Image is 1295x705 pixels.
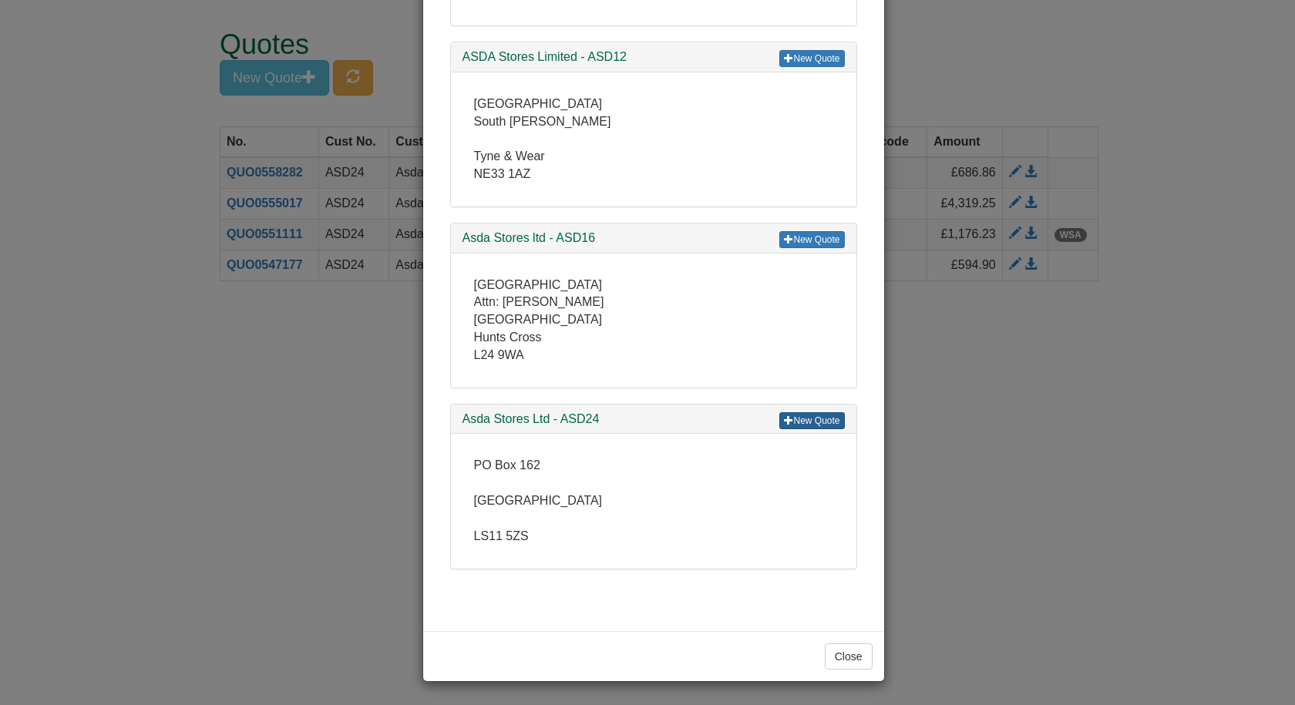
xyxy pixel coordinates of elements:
[474,529,529,542] span: LS11 5ZS
[474,115,611,128] span: South [PERSON_NAME]
[779,231,844,248] a: New Quote
[462,231,845,245] h3: Asda Stores ltd - ASD16
[779,50,844,67] a: New Quote
[462,50,845,64] h3: ASDA Stores Limited - ASD12
[474,458,540,472] span: PO Box 162
[474,278,603,291] span: [GEOGRAPHIC_DATA]
[474,331,542,344] span: Hunts Cross
[474,494,603,507] span: [GEOGRAPHIC_DATA]
[825,643,873,670] button: Close
[779,412,844,429] a: New Quote
[474,167,531,180] span: NE33 1AZ
[474,97,603,110] span: [GEOGRAPHIC_DATA]
[474,295,604,308] span: Attn: [PERSON_NAME]
[474,313,603,326] span: [GEOGRAPHIC_DATA]
[462,412,845,426] h3: Asda Stores Ltd - ASD24
[474,348,524,361] span: L24 9WA
[474,149,545,163] span: Tyne & Wear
